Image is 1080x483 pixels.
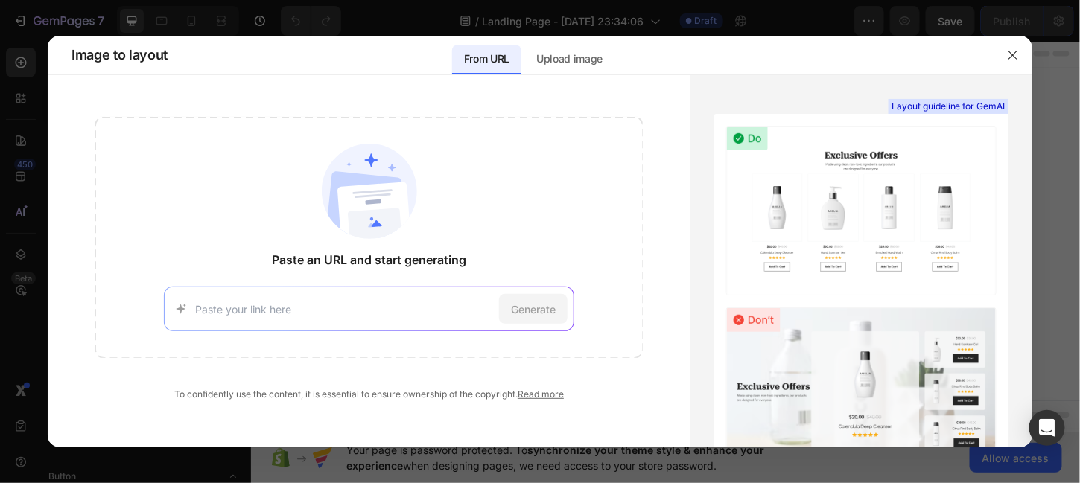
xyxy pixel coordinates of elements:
button: Add sections [339,246,441,276]
div: To confidently use the content, it is essential to ensure ownership of the copyright. [95,388,643,401]
span: Image to layout [72,46,168,64]
div: Start with Sections from sidebar [357,217,537,234]
span: Layout guideline for GemAI [892,100,1006,113]
button: Add elements [450,246,555,276]
input: Paste your link here [195,301,493,317]
p: Upload image [536,50,603,68]
a: Read more [518,388,564,400]
span: Paste an URL and start generating [272,251,466,269]
div: Open Intercom Messenger [1029,410,1065,446]
span: Generate [511,301,556,317]
p: From URL [464,50,509,68]
div: Start with Generating from URL or image [347,330,547,342]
